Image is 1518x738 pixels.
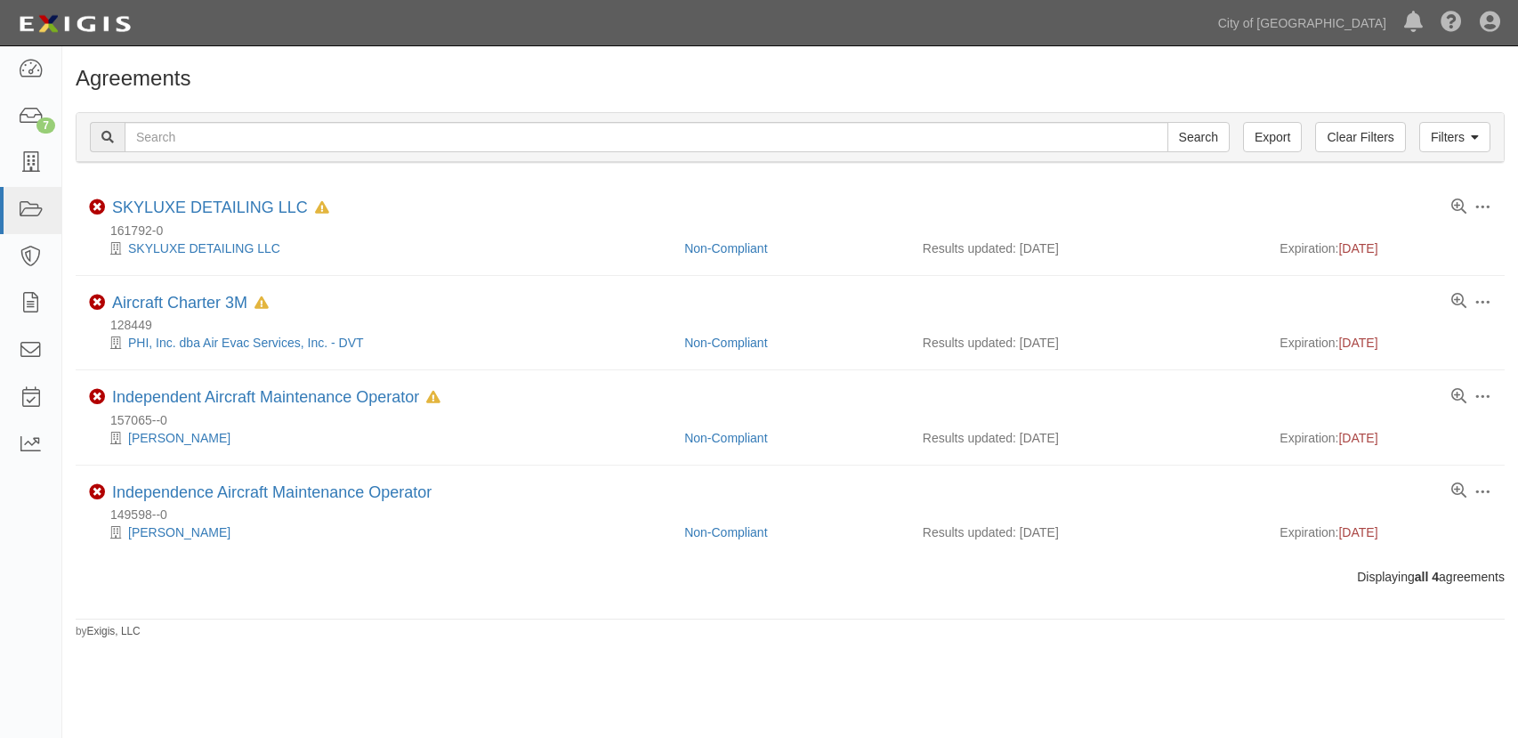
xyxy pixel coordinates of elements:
[89,389,105,405] i: Non-Compliant
[89,239,671,257] div: SKYLUXE DETAILING LLC
[1338,431,1377,445] span: [DATE]
[923,239,1254,257] div: Results updated: [DATE]
[1451,389,1466,405] a: View results summary
[1451,294,1466,310] a: View results summary
[36,118,55,134] div: 7
[1338,241,1377,255] span: [DATE]
[1441,12,1462,34] i: Help Center - Complianz
[87,625,141,637] a: Exigis, LLC
[1315,122,1405,152] a: Clear Filters
[684,336,767,350] a: Non-Compliant
[89,222,1505,239] div: 161792-0
[112,483,432,501] a: Independence Aircraft Maintenance Operator
[128,525,230,539] a: [PERSON_NAME]
[684,431,767,445] a: Non-Compliant
[1338,525,1377,539] span: [DATE]
[923,429,1254,447] div: Results updated: [DATE]
[1280,429,1491,447] div: Expiration:
[923,523,1254,541] div: Results updated: [DATE]
[89,429,671,447] div: Brandon Rogers
[89,411,1505,429] div: 157065--0
[125,122,1168,152] input: Search
[89,523,671,541] div: Bertrand Lewis
[1280,523,1491,541] div: Expiration:
[62,568,1518,586] div: Displaying agreements
[76,67,1505,90] h1: Agreements
[1280,239,1491,257] div: Expiration:
[1451,199,1466,215] a: View results summary
[1338,336,1377,350] span: [DATE]
[112,483,432,503] div: Independence Aircraft Maintenance Operator
[13,8,136,40] img: logo-5460c22ac91f19d4615b14bd174203de0afe785f0fc80cf4dbbc73dc1793850b.png
[112,294,269,313] div: Aircraft Charter 3M
[1167,122,1230,152] input: Search
[1243,122,1302,152] a: Export
[128,336,364,350] a: PHI, Inc. dba Air Evac Services, Inc. - DVT
[89,506,1505,523] div: 149598--0
[1209,5,1395,41] a: City of [GEOGRAPHIC_DATA]
[89,199,105,215] i: Non-Compliant
[923,334,1254,352] div: Results updated: [DATE]
[684,241,767,255] a: Non-Compliant
[89,295,105,311] i: Non-Compliant
[112,388,440,408] div: Independent Aircraft Maintenance Operator
[76,624,141,639] small: by
[1451,483,1466,499] a: View results summary
[426,392,440,404] i: In Default since 08/05/2025
[128,431,230,445] a: [PERSON_NAME]
[89,334,671,352] div: PHI, Inc. dba Air Evac Services, Inc. - DVT
[684,525,767,539] a: Non-Compliant
[89,316,1505,334] div: 128449
[89,484,105,500] i: Non-Compliant
[112,199,308,216] a: SKYLUXE DETAILING LLC
[315,202,329,215] i: In Default since 05/05/2025
[254,297,269,310] i: In Default since 08/18/2025
[128,241,280,255] a: SKYLUXE DETAILING LLC
[112,294,247,312] a: Aircraft Charter 3M
[112,388,419,406] a: Independent Aircraft Maintenance Operator
[112,199,329,218] div: SKYLUXE DETAILING LLC
[1419,122,1490,152] a: Filters
[1415,570,1439,584] b: all 4
[1280,334,1491,352] div: Expiration:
